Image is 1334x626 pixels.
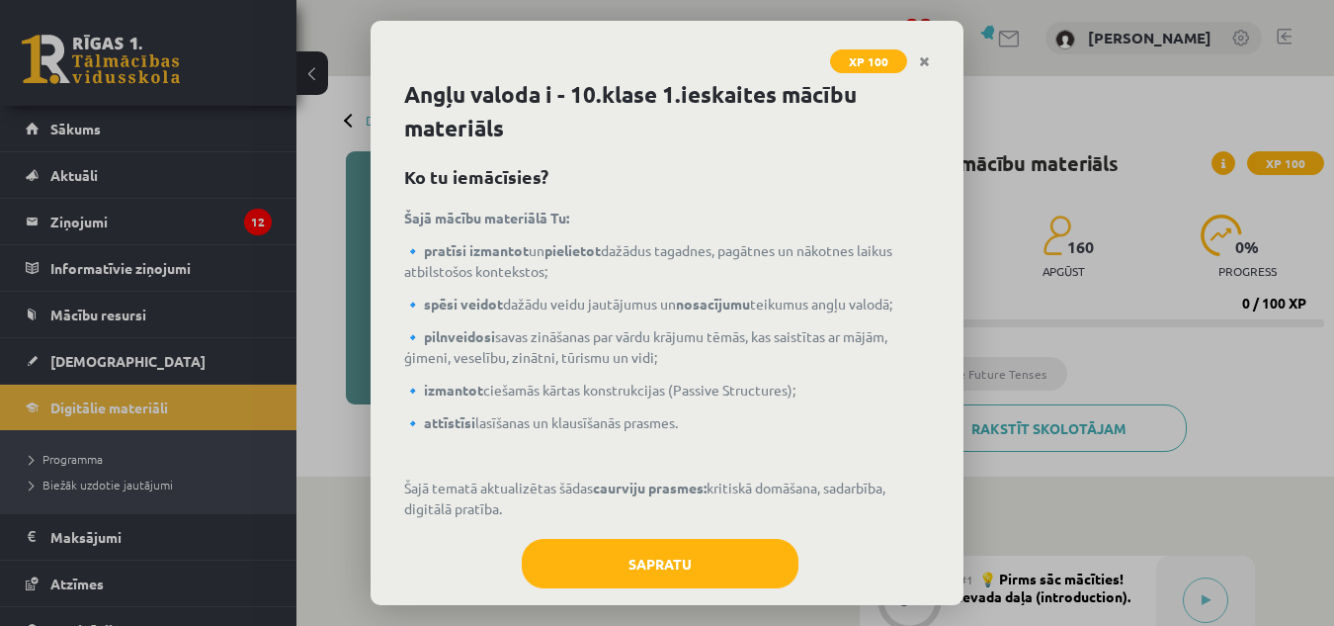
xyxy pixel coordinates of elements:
[404,327,495,345] strong: 🔹 pilnveidosi
[404,295,503,313] strong: 🔹 spēsi veidot
[404,381,483,399] strong: 🔹 izmantot
[522,539,798,588] button: Sapratu
[404,209,569,226] strong: Šajā mācību materiālā Tu:
[404,294,930,314] p: dažādu veidu jautājumus un teikumus angļu valodā;
[404,241,529,259] strong: 🔹 pratīsi izmantot
[676,295,750,313] strong: nosacījumu
[404,326,930,368] p: savas zināšanas par vārdu krājumu tēmās, kas saistītas ar mājām, ģimeni, veselību, zinātni, tūris...
[404,240,930,282] p: un dažādus tagadnes, pagātnes un nākotnes laikus atbilstošos kontekstos;
[404,163,930,190] h2: Ko tu iemācīsies?
[404,412,930,433] p: lasīšanas un klausīšanās prasmes.
[907,43,942,81] a: Close
[404,478,930,519] p: Šajā tematā aktualizētas šādas kritiskā domāšana, sadarbība, digitālā pratība.
[404,78,930,145] h1: Angļu valoda i - 10.klase 1.ieskaites mācību materiāls
[593,479,707,496] strong: caurviju prasmes:
[404,380,930,401] p: ciešamās kārtas konstrukcijas (Passive Structures);
[404,413,475,431] strong: 🔹 attīstīsi
[830,49,907,73] span: XP 100
[544,241,601,259] strong: pielietot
